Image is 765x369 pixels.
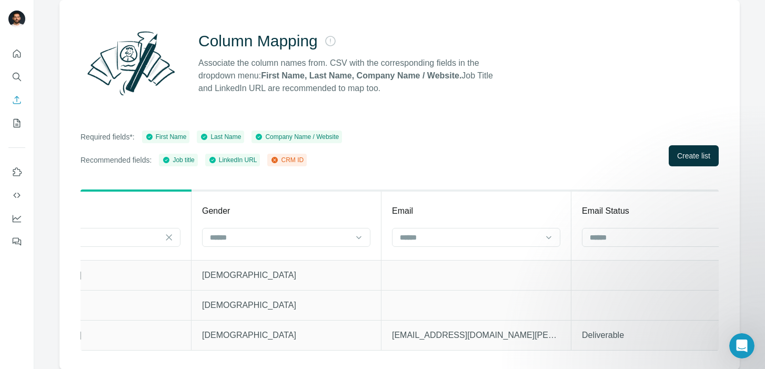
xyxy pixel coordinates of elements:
button: Create list [669,145,719,166]
p: Deliverable [582,329,750,342]
button: Use Surfe API [8,186,25,205]
div: First Name [145,132,187,142]
p: Recommended fields: [80,155,152,165]
p: Email Status [582,205,629,217]
img: Surfe Illustration - Column Mapping [80,25,182,101]
p: Associate the column names from. CSV with the corresponding fields in the dropdown menu: Job Titl... [198,57,502,95]
p: [DEMOGRAPHIC_DATA] [202,299,370,312]
p: Gender [202,205,230,217]
iframe: Intercom live chat [729,333,754,358]
p: [DEMOGRAPHIC_DATA] [202,269,370,282]
p: [EMAIL_ADDRESS][DOMAIN_NAME][PERSON_NAME] [392,329,560,342]
button: Quick start [8,44,25,63]
div: LinkedIn URL [208,155,257,165]
p: Required fields*: [80,132,135,142]
div: Job title [162,155,194,165]
strong: First Name, Last Name, Company Name / Website. [261,71,461,80]
button: My lists [8,114,25,133]
h2: Column Mapping [198,32,318,51]
p: Email [392,205,413,217]
img: Avatar [8,11,25,27]
div: Last Name [200,132,241,142]
span: Create list [677,151,710,161]
div: CRM ID [270,155,304,165]
button: Feedback [8,232,25,251]
p: [PERSON_NAME] [12,269,180,282]
p: Francoil [12,299,180,312]
p: [PERSON_NAME] [12,329,180,342]
button: Search [8,67,25,86]
div: Company Name / Website [255,132,339,142]
button: Enrich CSV [8,91,25,109]
button: Dashboard [8,209,25,228]
button: Use Surfe on LinkedIn [8,163,25,182]
p: [DEMOGRAPHIC_DATA] [202,329,370,342]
